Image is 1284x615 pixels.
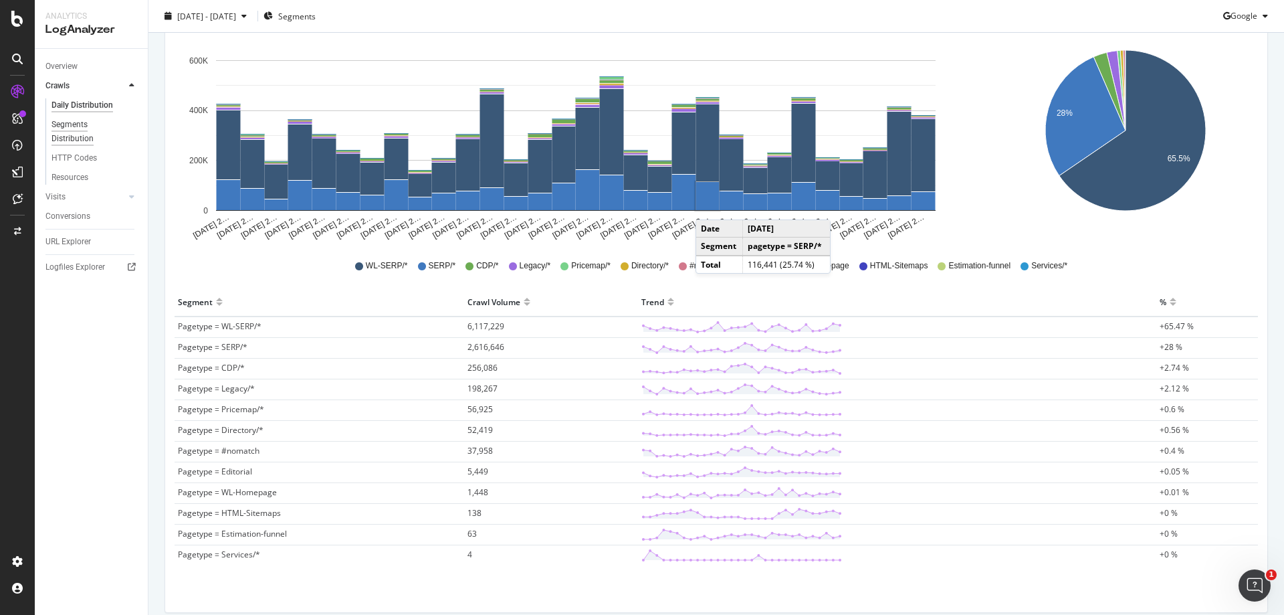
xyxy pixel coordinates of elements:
[45,190,66,204] div: Visits
[870,260,928,272] span: HTML-Sitemaps
[1160,291,1166,313] div: %
[45,235,91,249] div: URL Explorer
[467,445,493,456] span: 37,958
[696,256,743,273] td: Total
[1160,549,1178,560] span: +0 %
[178,549,260,560] span: Pagetype = Services/*
[743,220,830,238] td: [DATE]
[1160,424,1189,436] span: +0.56 %
[45,22,137,37] div: LogAnalyzer
[696,238,743,256] td: Segment
[996,40,1254,241] svg: A chart.
[278,10,316,21] span: Segments
[1160,487,1189,498] span: +0.01 %
[1239,569,1271,602] iframe: Intercom live chat
[177,10,236,21] span: [DATE] - [DATE]
[467,383,498,394] span: 198,267
[1160,445,1184,456] span: +0.4 %
[51,151,138,165] a: HTTP Codes
[51,98,138,112] a: Daily Distribution
[178,507,281,519] span: Pagetype = HTML-Sitemaps
[45,79,70,93] div: Crawls
[45,11,137,22] div: Analytics
[45,235,138,249] a: URL Explorer
[45,60,78,74] div: Overview
[948,260,1010,272] span: Estimation-funnel
[1160,507,1178,519] span: +0 %
[189,106,208,116] text: 400K
[467,487,488,498] span: 1,448
[467,291,520,313] div: Crawl Volume
[203,206,208,215] text: 0
[51,151,97,165] div: HTTP Codes
[51,171,138,185] a: Resources
[429,260,456,272] span: SERP/*
[45,79,125,93] a: Crawls
[520,260,551,272] span: Legacy/*
[467,321,504,332] span: 6,117,229
[1230,10,1257,21] span: Google
[1266,569,1277,580] span: 1
[45,209,90,224] div: Conversions
[467,466,488,477] span: 5,449
[743,256,830,273] td: 116,441 (25.74 %)
[178,321,261,332] span: Pagetype = WL-SERP/*
[1160,362,1189,373] span: +2.74 %
[178,445,259,456] span: Pagetype = #nomatch
[45,260,105,274] div: Logfiles Explorer
[467,424,493,436] span: 52,419
[178,528,287,539] span: Pagetype = Estimation-funnel
[189,56,208,66] text: 600K
[1031,260,1067,272] span: Services/*
[178,341,247,353] span: Pagetype = SERP/*
[45,60,138,74] a: Overview
[178,404,264,415] span: Pagetype = Pricemap/*
[1160,321,1194,332] span: +65.47 %
[45,190,125,204] a: Visits
[1223,5,1273,27] button: Google
[178,362,245,373] span: Pagetype = CDP/*
[743,238,830,256] td: pagetype = SERP/*
[189,156,208,165] text: 200K
[178,291,213,313] div: Segment
[178,466,252,477] span: Pagetype = Editorial
[178,487,277,498] span: Pagetype = WL-Homepage
[178,383,255,394] span: Pagetype = Legacy/*
[1160,383,1189,394] span: +2.12 %
[45,209,138,224] a: Conversions
[467,549,472,560] span: 4
[631,260,669,272] span: Directory/*
[1057,108,1073,118] text: 28%
[641,291,664,313] div: Trend
[51,171,88,185] div: Resources
[1160,466,1189,477] span: +0.05 %
[467,507,481,519] span: 138
[45,260,138,274] a: Logfiles Explorer
[476,260,498,272] span: CDP/*
[51,118,126,146] div: Segments Distribution
[467,404,493,415] span: 56,925
[689,260,725,272] span: #nomatch
[51,98,113,112] div: Daily Distribution
[1168,155,1190,164] text: 65.5%
[263,5,316,27] button: Segments
[467,528,477,539] span: 63
[159,5,252,27] button: [DATE] - [DATE]
[571,260,611,272] span: Pricemap/*
[51,118,138,146] a: Segments Distribution
[176,40,976,241] svg: A chart.
[696,220,743,238] td: Date
[467,362,498,373] span: 256,086
[366,260,408,272] span: WL-SERP/*
[467,341,504,353] span: 2,616,646
[1160,404,1184,415] span: +0.6 %
[1160,528,1178,539] span: +0 %
[1160,341,1182,353] span: +28 %
[178,424,263,436] span: Pagetype = Directory/*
